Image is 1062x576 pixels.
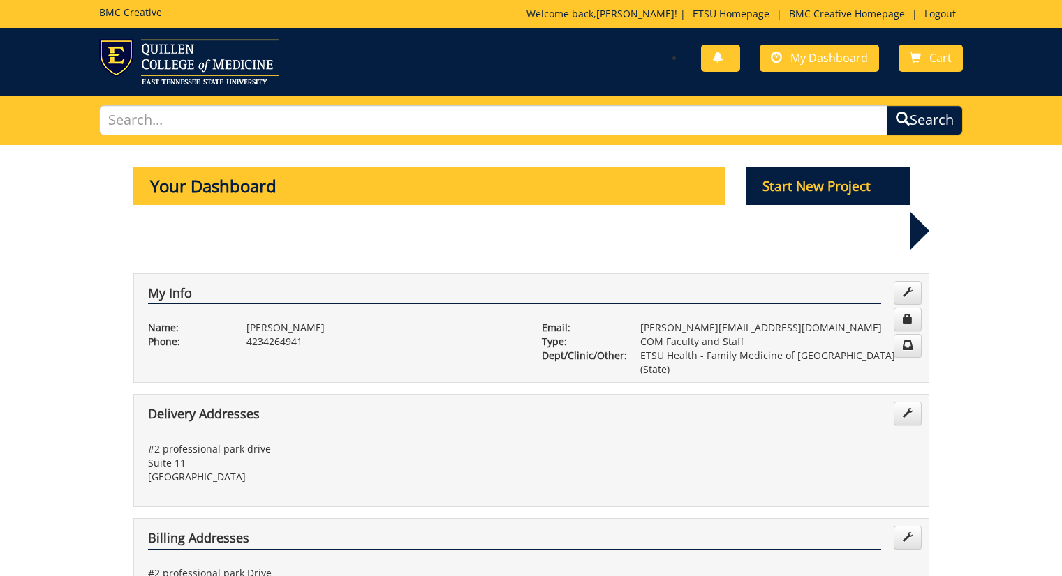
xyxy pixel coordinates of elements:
p: Start New Project [746,167,910,205]
p: ETSU Health - Family Medicine of [GEOGRAPHIC_DATA] (State) [640,349,915,377]
a: ETSU Homepage [686,7,776,20]
p: #2 professional park drive [148,442,521,456]
h4: Billing Addresses [148,531,881,550]
a: [PERSON_NAME] [596,7,674,20]
a: Change Password [894,308,922,331]
a: Cart [899,45,963,72]
input: Search... [99,105,888,135]
span: Cart [929,50,952,66]
a: Logout [917,7,963,20]
p: [GEOGRAPHIC_DATA] [148,470,521,484]
p: Name: [148,321,226,335]
a: Edit Info [894,281,922,305]
h4: My Info [148,287,881,305]
a: My Dashboard [760,45,879,72]
a: Start New Project [746,181,910,194]
p: 4234264941 [246,335,521,349]
span: My Dashboard [790,50,868,66]
p: Your Dashboard [133,167,725,205]
p: Welcome back, ! | | | [526,7,963,21]
p: Suite 11 [148,456,521,470]
p: Phone: [148,335,226,349]
a: BMC Creative Homepage [782,7,912,20]
a: Edit Addresses [894,402,922,425]
a: Change Communication Preferences [894,334,922,358]
img: ETSU logo [99,39,279,84]
p: Type: [542,335,619,349]
p: COM Faculty and Staff [640,335,915,349]
button: Search [887,105,963,135]
p: [PERSON_NAME] [246,321,521,335]
a: Edit Addresses [894,526,922,550]
h5: BMC Creative [99,7,162,17]
p: Email: [542,321,619,335]
p: [PERSON_NAME][EMAIL_ADDRESS][DOMAIN_NAME] [640,321,915,335]
p: Dept/Clinic/Other: [542,349,619,363]
h4: Delivery Addresses [148,407,881,425]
